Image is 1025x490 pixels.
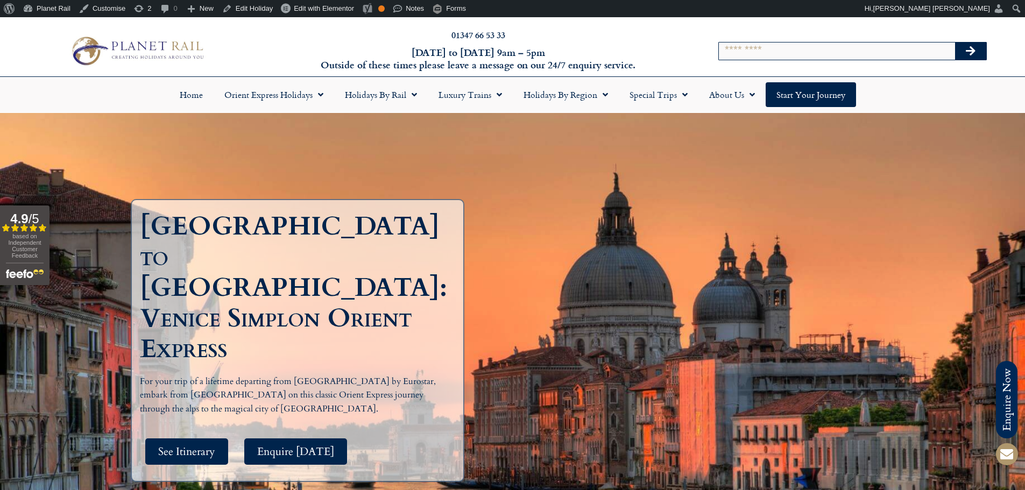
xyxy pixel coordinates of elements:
[66,33,207,68] img: Planet Rail Train Holidays Logo
[140,375,447,416] p: For your trip of a lifetime departing from [GEOGRAPHIC_DATA] by Eurostar, embark from [GEOGRAPHIC...
[214,82,334,107] a: Orient Express Holidays
[140,211,447,364] h1: [GEOGRAPHIC_DATA] to [GEOGRAPHIC_DATA]: Venice Simplon Orient Express
[5,82,1020,107] nav: Menu
[145,438,228,465] a: See Itinerary
[378,5,385,12] div: OK
[698,82,766,107] a: About Us
[619,82,698,107] a: Special Trips
[169,82,214,107] a: Home
[294,4,354,12] span: Edit with Elementor
[158,445,215,458] span: See Itinerary
[873,4,990,12] span: [PERSON_NAME] [PERSON_NAME]
[766,82,856,107] a: Start your Journey
[428,82,513,107] a: Luxury Trains
[244,438,347,465] a: Enquire [DATE]
[276,46,681,72] h6: [DATE] to [DATE] 9am – 5pm Outside of these times please leave a message on our 24/7 enquiry serv...
[334,82,428,107] a: Holidays by Rail
[257,445,334,458] span: Enquire [DATE]
[513,82,619,107] a: Holidays by Region
[451,29,505,41] a: 01347 66 53 33
[955,42,986,60] button: Search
